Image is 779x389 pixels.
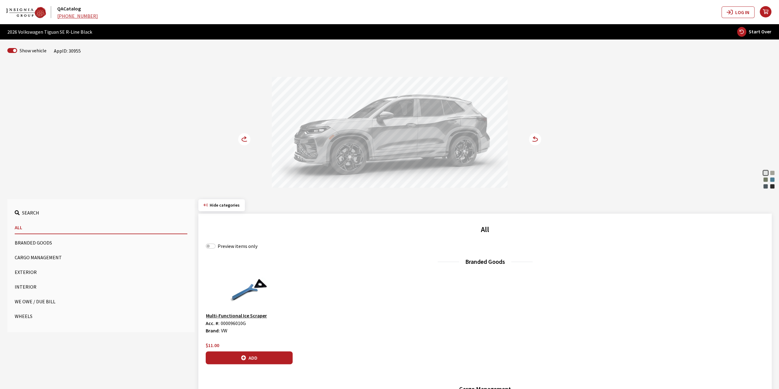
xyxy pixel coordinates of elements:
div: Avocado Green Pearl [762,177,769,183]
span: Start Over [749,28,771,35]
img: Image for Multi-Functional Ice Scraper [206,276,293,307]
div: Monterey Blue [769,177,775,183]
a: [PHONE_NUMBER] [57,13,98,19]
h3: Branded Goods [206,257,764,266]
span: VW [221,327,227,334]
div: Sandstone [769,170,775,176]
button: All [15,221,187,234]
div: Platinum Gray Metallic [762,183,769,189]
span: Click to hide category section. [210,202,240,208]
a: QACatalog [57,6,81,12]
button: Log In [721,6,755,18]
label: Preview items only [218,242,257,250]
button: We Owe / Due Bill [15,295,187,308]
div: Opal White Pearl [762,170,769,176]
h2: All [206,224,764,235]
button: Interior [15,281,187,293]
span: $11.00 [206,342,219,348]
div: Deep Black Pearl [769,183,775,189]
div: AppID: 30955 [54,47,81,54]
button: Exterior [15,266,187,278]
button: Start Over [737,27,772,37]
label: Brand: [206,327,220,334]
a: QACatalog logo [6,6,56,18]
span: Search [22,210,39,216]
button: Add [206,351,293,364]
button: Multi-Functional Ice Scraper [206,312,267,320]
span: 000096010G [221,320,246,326]
label: Acc. #: [206,320,219,327]
img: Dashboard [6,7,46,18]
button: Cargo Management [15,251,187,264]
button: Branded Goods [15,237,187,249]
button: your cart [759,1,779,23]
label: Show vehicle [20,47,47,54]
button: Hide categories [198,199,245,211]
span: 2026 Volkswagen Tiguan SE R-Line Black [7,28,92,36]
button: Wheels [15,310,187,322]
